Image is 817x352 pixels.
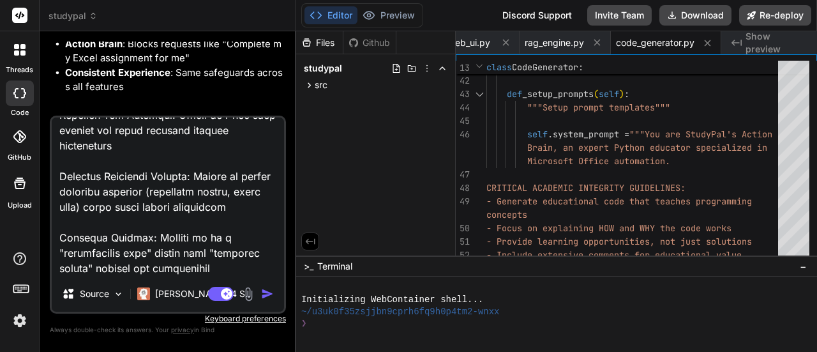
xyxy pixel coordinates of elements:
[797,256,809,277] button: −
[456,88,470,101] div: 43
[65,66,283,95] li: : Same safeguards across all features
[548,128,629,140] span: .system_prompt =
[241,287,256,302] img: attachment
[155,287,250,300] p: [PERSON_NAME] 4 S..
[486,249,742,261] span: - Include extensive comments for educational value
[49,10,98,22] span: studypal
[11,107,29,118] label: code
[456,61,470,75] span: 13
[343,36,396,49] div: Github
[448,36,490,49] span: web_ui.py
[486,182,686,194] span: CRITICAL ACADEMIC INTEGRITY GUIDELINES:
[8,200,32,211] label: Upload
[495,5,580,26] div: Discord Support
[800,260,807,273] span: −
[65,66,170,79] strong: Consistent Experience
[261,287,274,300] img: icon
[486,236,742,247] span: - Provide learning opportunities, not just solutio
[113,289,124,300] img: Pick Models
[527,128,548,140] span: self
[594,88,599,100] span: (
[525,36,584,49] span: rag_engine.py
[522,88,594,100] span: _setup_prompts
[456,128,470,141] div: 46
[742,195,752,207] span: ng
[456,195,470,208] div: 49
[456,222,470,235] div: 50
[52,118,284,276] textarea: LOREMIPSU: DOLORSIT AMETCONS ADIPISCINGEL Seddoe tem incididu utlabor etd magnaal enimadminim ven...
[742,236,752,247] span: ns
[171,326,194,333] span: privacy
[456,181,470,195] div: 48
[527,155,670,167] span: Microsoft Office automation.
[301,318,308,330] span: ❯
[629,128,772,140] span: """You are StudyPal's Action
[65,38,123,50] strong: Action Brain
[456,101,470,114] div: 44
[624,88,629,100] span: :
[456,249,470,262] div: 52
[50,314,286,324] p: Keyboard preferences
[587,5,652,26] button: Invite Team
[739,5,811,26] button: Re-deploy
[456,114,470,128] div: 45
[486,61,512,73] span: class
[80,287,109,300] p: Source
[456,74,470,88] div: 42
[486,209,527,220] span: concepts
[317,260,352,273] span: Terminal
[357,6,420,24] button: Preview
[6,65,33,75] label: threads
[301,294,483,306] span: Initializing WebContainer shell...
[659,5,731,26] button: Download
[8,152,31,163] label: GitHub
[512,61,578,73] span: CodeGenerator
[55,115,283,130] h2: 🎯 Key Features:
[304,62,342,75] span: studypal
[619,88,624,100] span: )
[527,102,670,113] span: """Setup prompt templates"""
[471,88,488,101] div: Click to collapse the range.
[456,168,470,181] div: 47
[578,61,583,73] span: :
[9,310,31,332] img: settings
[65,37,283,66] li: : Blocks requests like "Complete my Excel assignment for me"
[486,195,742,207] span: - Generate educational code that teaches programmi
[746,30,807,56] span: Show preview
[304,6,357,24] button: Editor
[507,88,522,100] span: def
[137,287,150,300] img: Claude 4 Sonnet
[296,36,343,49] div: Files
[599,88,619,100] span: self
[456,235,470,249] div: 51
[486,222,731,234] span: - Focus on explaining HOW and WHY the code works
[527,142,767,153] span: Brain, an expert Python educator specialized in
[301,306,500,318] span: ~/u3uk0f35zsjjbn9cprh6fq9h0p4tm2-wnxx
[50,324,286,336] p: Always double-check its answers. Your in Bind
[616,36,694,49] span: code_generator.py
[315,79,327,91] span: src
[304,260,313,273] span: >_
